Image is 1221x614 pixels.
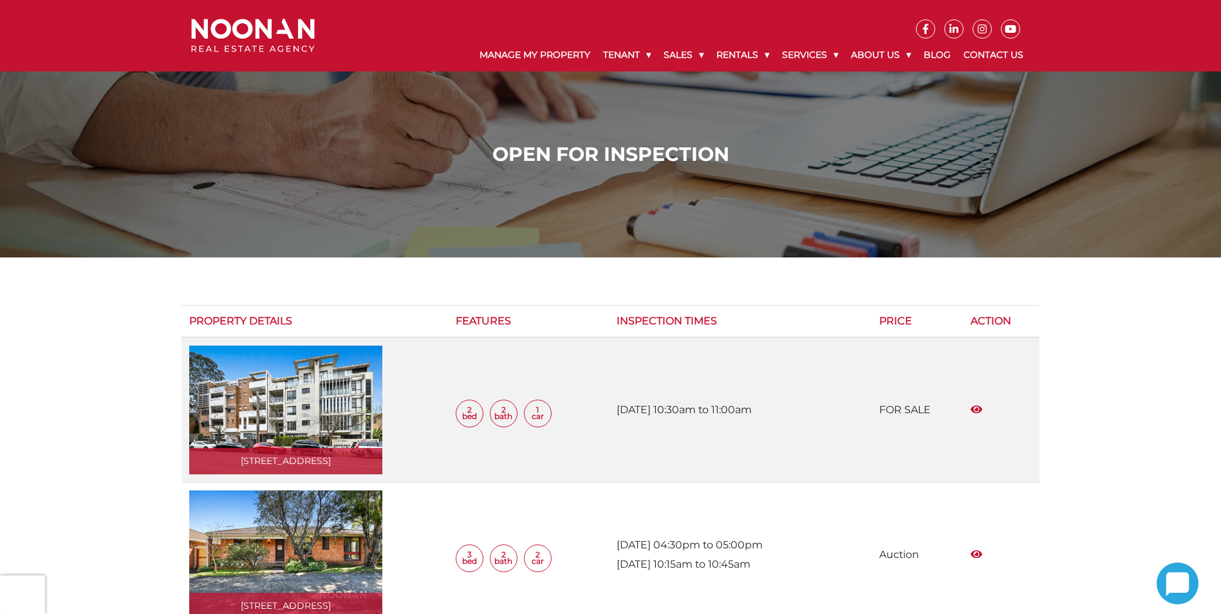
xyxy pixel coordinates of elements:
[971,549,982,559] svg: View More
[617,535,794,574] p: [DATE] 04:30pm to 05:00pm [DATE] 10:15am to 10:45am
[710,39,776,71] a: Rentals
[917,39,957,71] a: Blog
[971,404,982,414] svg: View More
[871,337,963,483] td: FOR SALE
[963,306,1039,338] th: Action
[456,544,483,572] span: 3 Bed
[957,39,1030,71] a: Contact Us
[871,306,963,338] th: Price
[191,19,315,53] img: Noonan Real Estate Agency
[776,39,844,71] a: Services
[524,544,552,572] span: 2 Car
[971,404,982,416] a: View More
[194,143,1027,166] h1: Open for Inspection
[524,400,552,427] span: 1 Car
[473,39,597,71] a: Manage My Property
[182,306,448,338] th: Property Details
[456,400,483,427] span: 2 Bed
[971,548,982,561] a: View More
[617,400,794,420] p: [DATE] 10:30am to 11:00am
[657,39,710,71] a: Sales
[448,306,609,338] th: Features
[609,306,871,338] th: Inspection Times
[844,39,917,71] a: About Us
[490,400,517,427] span: 2 Bath
[490,544,517,572] span: 2 Bath
[597,39,657,71] a: Tenant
